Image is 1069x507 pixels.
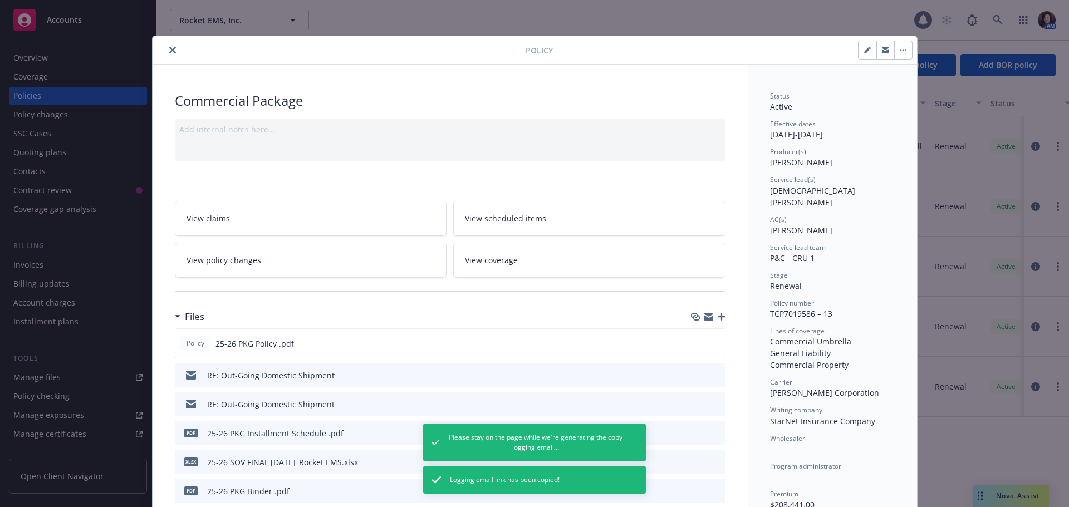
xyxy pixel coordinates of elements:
span: View coverage [465,254,518,266]
span: View scheduled items [465,213,546,224]
span: Producer(s) [770,147,806,156]
span: Policy [184,338,207,348]
div: Commercial Package [175,91,725,110]
div: Commercial Property [770,359,895,371]
button: download file [693,338,702,350]
span: Policy [526,45,553,56]
span: View policy changes [187,254,261,266]
span: Policy number [770,298,814,308]
span: xlsx [184,457,198,466]
div: Files [175,309,204,324]
span: Logging email link has been copied! [450,475,560,485]
a: View policy changes [175,243,447,278]
div: Add internal notes here... [179,124,721,135]
span: StarNet Insurance Company [770,416,875,426]
span: Service lead(s) [770,175,816,184]
div: General Liability [770,347,895,359]
span: Premium [770,489,798,499]
span: Carrier [770,377,792,387]
div: RE: Out-Going Domestic Shipment [207,398,335,410]
span: pdf [184,429,198,437]
span: Wholesaler [770,434,805,443]
button: preview file [711,370,721,381]
span: - [770,444,773,454]
div: 25-26 SOV FINAL [DATE]_Rocket EMS.xlsx [207,456,358,468]
span: AC(s) [770,215,787,224]
button: download file [693,427,702,439]
span: Status [770,91,790,101]
span: Active [770,101,792,112]
button: download file [693,485,702,497]
span: pdf [184,486,198,495]
span: [PERSON_NAME] [770,225,832,235]
span: - [770,471,773,482]
button: download file [693,456,702,468]
span: Stage [770,270,788,280]
button: preview file [711,398,721,410]
a: View scheduled items [453,201,725,236]
span: Effective dates [770,119,816,129]
div: RE: Out-Going Domestic Shipment [207,370,335,381]
button: preview file [710,338,720,350]
span: [PERSON_NAME] Corporation [770,387,879,398]
span: P&C - CRU 1 [770,253,815,263]
button: preview file [711,485,721,497]
span: 25-26 PKG Policy .pdf [215,338,294,350]
h3: Files [185,309,204,324]
button: download file [693,398,702,410]
a: View coverage [453,243,725,278]
span: Program administrator [770,461,841,471]
span: Writing company [770,405,822,415]
span: [PERSON_NAME] [770,157,832,168]
div: Commercial Umbrella [770,336,895,347]
span: Please stay on the page while we're generating the copy logging email... [448,432,624,452]
button: close [166,43,179,57]
span: [DEMOGRAPHIC_DATA][PERSON_NAME] [770,185,855,208]
a: View claims [175,201,447,236]
button: preview file [711,456,721,468]
button: preview file [711,427,721,439]
span: Lines of coverage [770,326,825,336]
button: download file [693,370,702,381]
span: TCP7019586 – 13 [770,308,832,319]
div: 25-26 PKG Binder .pdf [207,485,290,497]
span: Service lead team [770,243,826,252]
span: View claims [187,213,230,224]
span: Renewal [770,280,802,291]
div: [DATE] - [DATE] [770,119,895,140]
div: 25-26 PKG Installment Schedule .pdf [207,427,344,439]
